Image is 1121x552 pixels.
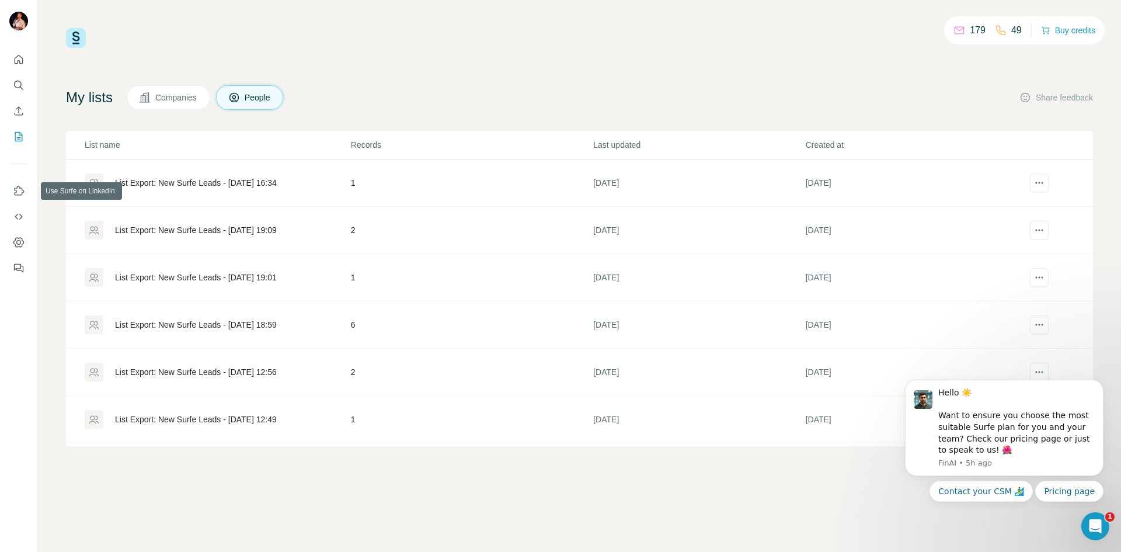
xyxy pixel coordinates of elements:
[805,396,1017,443] td: [DATE]
[66,88,113,107] h4: My lists
[887,369,1121,509] iframe: Intercom notifications message
[593,159,805,207] td: [DATE]
[66,28,86,48] img: Surfe Logo
[805,254,1017,301] td: [DATE]
[115,319,277,331] div: List Export: New Surfe Leads - [DATE] 18:59
[115,414,277,425] div: List Export: New Surfe Leads - [DATE] 12:49
[805,301,1017,349] td: [DATE]
[1011,23,1022,37] p: 49
[1041,22,1095,39] button: Buy credits
[350,349,593,396] td: 2
[1030,173,1049,192] button: actions
[1030,363,1049,381] button: actions
[805,207,1017,254] td: [DATE]
[9,206,28,227] button: Use Surfe API
[593,301,805,349] td: [DATE]
[970,23,986,37] p: 179
[1019,92,1093,103] button: Share feedback
[9,126,28,147] button: My lists
[350,396,593,443] td: 1
[115,177,277,189] div: List Export: New Surfe Leads - [DATE] 16:34
[350,254,593,301] td: 1
[350,159,593,207] td: 1
[9,180,28,202] button: Use Surfe on LinkedIn
[593,254,805,301] td: [DATE]
[350,207,593,254] td: 2
[9,258,28,279] button: Feedback
[593,349,805,396] td: [DATE]
[9,49,28,70] button: Quick start
[806,139,1016,151] p: Created at
[350,301,593,349] td: 6
[1030,315,1049,334] button: actions
[593,396,805,443] td: [DATE]
[351,139,592,151] p: Records
[1081,512,1109,540] iframe: Intercom live chat
[115,366,277,378] div: List Export: New Surfe Leads - [DATE] 12:56
[9,75,28,96] button: Search
[593,443,805,491] td: [DATE]
[245,92,271,103] span: People
[805,349,1017,396] td: [DATE]
[115,224,277,236] div: List Export: New Surfe Leads - [DATE] 19:09
[9,100,28,121] button: Enrich CSV
[805,443,1017,491] td: [DATE]
[85,139,350,151] p: List name
[593,139,804,151] p: Last updated
[9,232,28,253] button: Dashboard
[1105,512,1115,522] span: 1
[350,443,593,491] td: 2
[155,92,198,103] span: Companies
[9,12,28,30] img: Avatar
[115,272,277,283] div: List Export: New Surfe Leads - [DATE] 19:01
[1030,221,1049,239] button: actions
[593,207,805,254] td: [DATE]
[805,159,1017,207] td: [DATE]
[1030,268,1049,287] button: actions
